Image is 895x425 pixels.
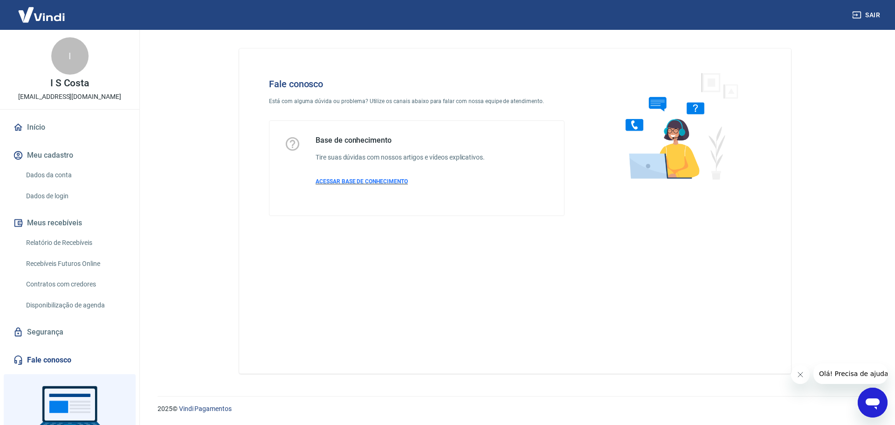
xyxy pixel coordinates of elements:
[18,92,121,102] p: [EMAIL_ADDRESS][DOMAIN_NAME]
[850,7,884,24] button: Sair
[813,363,888,384] iframe: Mensagem da empresa
[6,7,78,14] span: Olá! Precisa de ajuda?
[269,78,565,90] h4: Fale conosco
[22,275,128,294] a: Contratos com credores
[858,388,888,418] iframe: Botão para abrir a janela de mensagens
[791,365,810,384] iframe: Fechar mensagem
[316,153,485,162] h6: Tire suas dúvidas com nossos artigos e vídeos explicativos.
[22,233,128,252] a: Relatório de Recebíveis
[269,97,565,105] p: Está com alguma dúvida ou problema? Utilize os canais abaixo para falar com nossa equipe de atend...
[22,254,128,273] a: Recebíveis Futuros Online
[11,145,128,166] button: Meu cadastro
[22,296,128,315] a: Disponibilização de agenda
[11,0,72,29] img: Vindi
[11,350,128,370] a: Fale conosco
[50,78,89,88] p: I S Costa
[316,178,408,185] span: ACESSAR BASE DE CONHECIMENTO
[607,63,749,188] img: Fale conosco
[11,322,128,342] a: Segurança
[11,213,128,233] button: Meus recebíveis
[316,177,485,186] a: ACESSAR BASE DE CONHECIMENTO
[22,187,128,206] a: Dados de login
[11,117,128,138] a: Início
[158,404,873,414] p: 2025 ©
[22,166,128,185] a: Dados da conta
[51,37,89,75] div: I
[316,136,485,145] h5: Base de conhecimento
[179,405,232,412] a: Vindi Pagamentos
